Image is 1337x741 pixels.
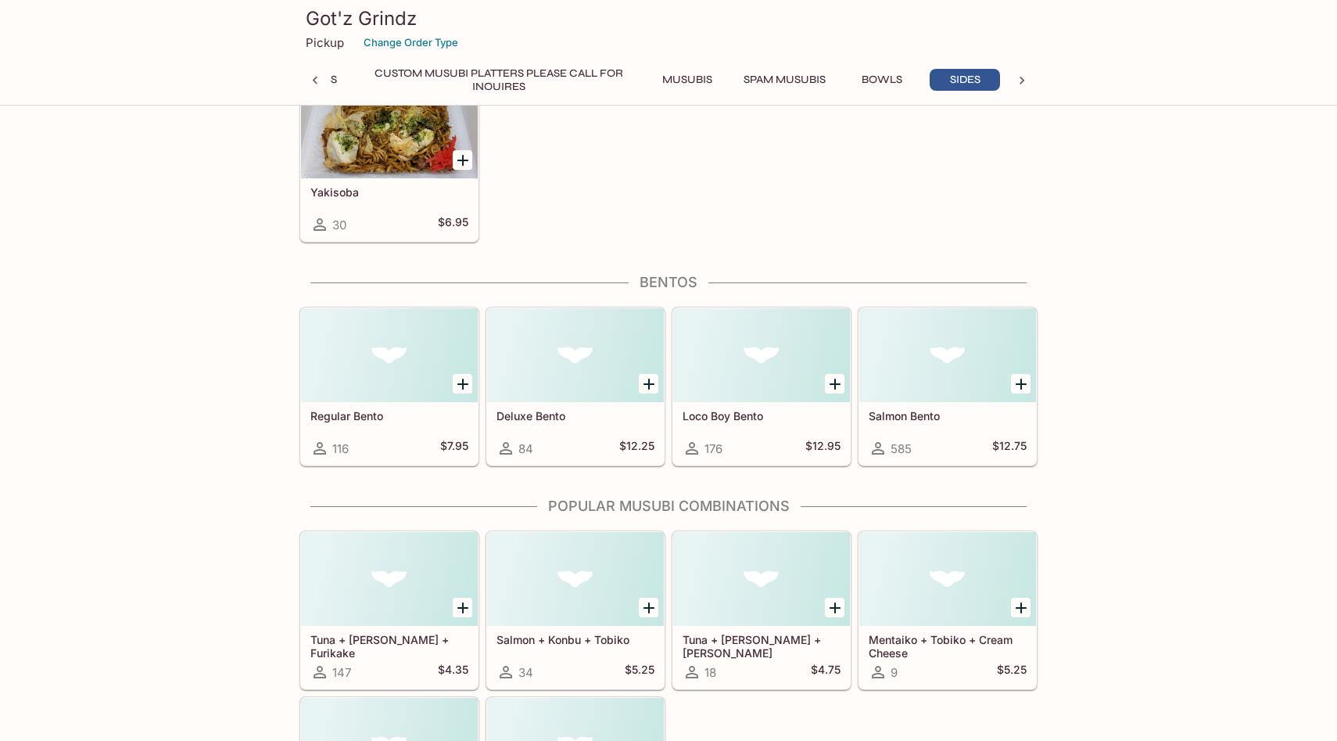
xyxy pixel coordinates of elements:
span: 9 [891,665,898,680]
h5: $12.75 [992,439,1027,458]
a: Loco Boy Bento176$12.95 [672,308,851,466]
button: Add Mentaiko + Tobiko + Cream Cheese [1011,598,1031,617]
button: Bowls [847,69,917,91]
div: Tuna + Kimchee + Takuan [673,532,850,626]
div: Mentaiko + Tobiko + Cream Cheese [859,532,1036,626]
button: Add Tuna + Kimchee + Takuan [825,598,844,617]
span: 585 [891,441,912,456]
h5: Salmon + Konbu + Tobiko [496,633,654,646]
button: Musubis [652,69,722,91]
span: 176 [704,441,722,456]
div: Deluxe Bento [487,308,664,402]
h5: $4.35 [438,663,468,682]
button: Spam Musubis [735,69,834,91]
div: Tuna + Takuan + Furikake [301,532,478,626]
h5: Yakisoba [310,185,468,199]
span: 18 [704,665,716,680]
h5: $4.75 [811,663,841,682]
h5: $7.95 [440,439,468,458]
h4: Popular Musubi Combinations [299,498,1038,515]
p: Pickup [306,35,344,50]
button: Sides [930,69,1000,91]
a: Salmon Bento585$12.75 [858,308,1037,466]
div: Yakisoba [301,85,478,178]
h5: $5.25 [997,663,1027,682]
h5: $12.95 [805,439,841,458]
button: Add Yakisoba [453,150,472,170]
div: Salmon Bento [859,308,1036,402]
h3: Got'z Grindz [306,6,1031,31]
h5: $5.25 [625,663,654,682]
span: 147 [332,665,351,680]
span: 116 [332,441,349,456]
button: Add Loco Boy Bento [825,374,844,394]
h5: Mentaiko + Tobiko + Cream Cheese [869,633,1027,659]
button: Add Regular Bento [453,374,472,394]
span: 84 [518,441,533,456]
h5: Salmon Bento [869,409,1027,423]
a: Yakisoba30$6.95 [300,84,479,242]
h5: Tuna + [PERSON_NAME] + [PERSON_NAME] [683,633,841,659]
div: Loco Boy Bento [673,308,850,402]
a: Tuna + [PERSON_NAME] + Furikake147$4.35 [300,531,479,689]
h5: Tuna + [PERSON_NAME] + Furikake [310,633,468,659]
span: 34 [518,665,533,680]
h5: Loco Boy Bento [683,409,841,423]
a: Deluxe Bento84$12.25 [486,308,665,466]
button: Add Deluxe Bento [639,374,658,394]
h4: Bentos [299,274,1038,291]
div: Regular Bento [301,308,478,402]
a: Salmon + Konbu + Tobiko34$5.25 [486,531,665,689]
button: Change Order Type [357,31,465,55]
a: Regular Bento116$7.95 [300,308,479,466]
h5: $12.25 [619,439,654,458]
h5: $6.95 [438,215,468,234]
button: Custom Musubi Platters PLEASE CALL FOR INQUIRES [358,69,640,91]
div: Salmon + Konbu + Tobiko [487,532,664,626]
h5: Deluxe Bento [496,409,654,423]
a: Tuna + [PERSON_NAME] + [PERSON_NAME]18$4.75 [672,531,851,689]
h5: Regular Bento [310,409,468,423]
a: Mentaiko + Tobiko + Cream Cheese9$5.25 [858,531,1037,689]
button: Add Salmon + Konbu + Tobiko [639,598,658,617]
button: Add Tuna + Takuan + Furikake [453,598,472,617]
span: 30 [332,218,346,232]
button: Add Salmon Bento [1011,374,1031,394]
